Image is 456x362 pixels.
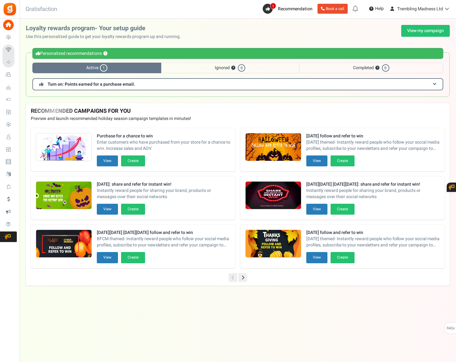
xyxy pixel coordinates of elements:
[246,230,301,258] img: Recommended Campaigns
[48,81,135,88] span: Turn on: Points earned for a purchase email.
[306,236,440,248] span: [DATE] themed- Instantly reward people who follow your social media profiles, subscribe to your n...
[97,155,118,166] button: View
[306,230,440,236] strong: [DATE] follow and refer to win
[306,181,440,188] strong: [DATE][DATE] [DATE][DATE]: share and refer for instant win!
[401,25,450,37] a: View my campaign
[121,252,145,263] button: Create
[32,48,443,59] div: Personalized recommendations
[278,6,313,12] span: Recommendation
[19,3,64,16] h3: Gratisfaction
[367,4,386,14] a: Help
[306,188,440,200] span: Instantly reward people for sharing your brand, products or messages over their social networks
[31,116,445,122] p: Preview and launch recommended holiday season campaign templates in minutes!
[26,25,186,32] h2: Loyalty rewards program- Your setup guide
[397,6,443,12] span: Trembling Madness Ltd
[97,181,230,188] strong: [DATE]: share and refer for instant win!
[446,322,455,334] span: FAQs
[36,133,92,161] img: Recommended Campaigns
[246,133,301,161] img: Recommended Campaigns
[331,252,355,263] button: Create
[97,139,230,152] span: Enter customers who have purchased from your store for a chance to win. Increase sales and AOV.
[121,204,145,215] button: Create
[246,182,301,210] img: Recommended Campaigns
[97,230,230,236] strong: [DATE][DATE] [DATE][DATE] follow and refer to win
[26,34,186,40] p: Use this personalized guide to get your loyalty rewards program up and running.
[161,63,299,73] span: Ignored
[331,204,355,215] button: Create
[36,230,92,258] img: Recommended Campaigns
[36,182,92,210] img: Recommended Campaigns
[306,204,327,215] button: View
[97,188,230,200] span: Instantly reward people for sharing your brand, products or messages over their social networks
[103,52,107,56] button: ?
[306,139,440,152] span: [DATE] themed- Instantly reward people who follow your social media profiles, subscribe to your n...
[231,66,235,70] button: ?
[31,108,445,114] h4: RECOMMENDED CAMPAIGNS FOR YOU
[270,3,276,9] span: 1
[306,133,440,139] strong: [DATE] follow and refer to win
[97,204,118,215] button: View
[382,64,389,72] span: 0
[331,155,355,166] button: Create
[299,63,443,73] span: Completed
[97,133,230,139] strong: Purchase for a chance to win
[263,4,315,14] a: 1 Recommendation
[238,64,245,72] span: 0
[100,64,107,72] span: 1
[32,63,161,73] span: Active
[306,252,327,263] button: View
[374,6,384,12] span: Help
[3,2,17,16] img: Gratisfaction
[306,155,327,166] button: View
[121,155,145,166] button: Create
[317,4,348,14] a: Book a call
[375,66,379,70] button: ?
[97,252,118,263] button: View
[97,236,230,248] span: BFCM themed- Instantly reward people who follow your social media profiles, subscribe to your new...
